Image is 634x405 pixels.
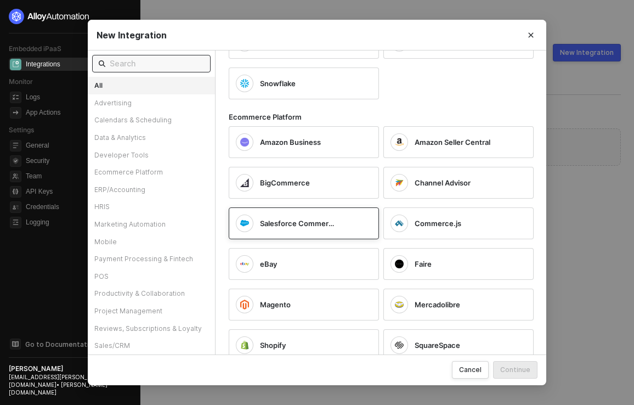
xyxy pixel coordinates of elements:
img: icon [395,178,404,187]
div: Ecommerce Platform [88,164,215,181]
img: icon [395,138,404,145]
img: icon [240,219,249,228]
div: New Integration [97,30,537,41]
div: Ecommerce Platform [229,113,547,122]
div: Sales/CRM [88,337,215,355]
div: Reviews, Subscriptions & Loyalty [88,320,215,337]
input: Search [110,58,204,70]
div: POS [88,268,215,285]
img: icon [395,260,404,268]
span: icon-search [99,59,105,68]
span: Magento [260,300,291,310]
img: icon [240,138,249,147]
span: Channel Advisor [415,178,471,188]
span: SquareSpace [415,340,460,350]
img: icon [240,300,249,310]
div: Developer Tools [88,147,215,164]
span: eBay [260,259,278,269]
div: Payment Processing & Fintech [88,250,215,268]
span: Mercadolibre [415,300,460,310]
button: Continue [493,361,537,379]
img: icon [395,341,404,350]
div: HRIS [88,198,215,216]
span: Commerce.js [415,218,461,228]
div: Cancel [459,365,482,374]
div: Mobile [88,233,215,251]
div: Marketing Automation [88,216,215,233]
div: Data & Analytics [88,129,215,147]
span: Faire [415,259,432,269]
div: Calendars & Scheduling [88,111,215,129]
img: icon [240,260,249,268]
button: Close [516,20,546,50]
span: BigCommerce [260,178,310,188]
span: Amazon Business [260,137,321,147]
div: ERP/Accounting [88,181,215,199]
span: Salesforce Commerce Cloud [260,218,338,228]
img: icon [240,79,249,88]
img: icon [240,178,249,187]
span: Snowflake [260,78,296,88]
div: Project Management [88,302,215,320]
span: Amazon Seller Central [415,137,490,147]
img: icon [240,341,249,350]
button: Cancel [452,361,489,379]
span: Shopify [260,340,286,350]
div: Advertising [88,94,215,112]
div: All [88,77,215,94]
img: icon [395,219,404,228]
div: Productivity & Collaboration [88,285,215,302]
img: icon [395,300,404,309]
